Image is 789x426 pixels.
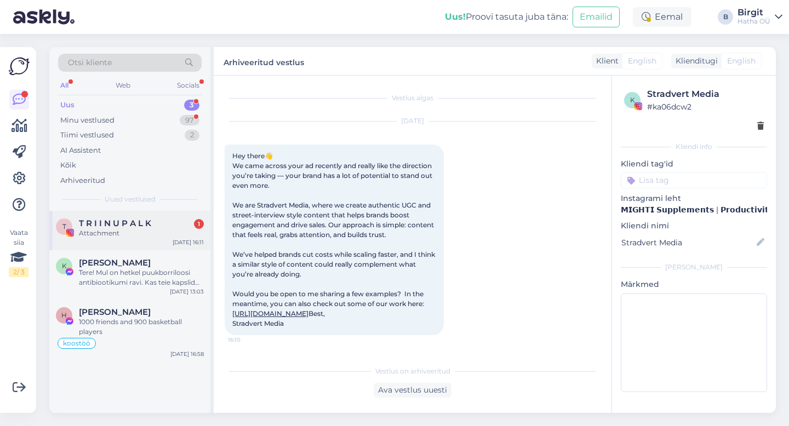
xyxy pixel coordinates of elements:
[374,383,451,398] div: Ava vestlus uuesti
[9,56,30,77] img: Askly Logo
[79,268,204,287] div: Tere! Mul on hetkel puukborriloosi antibiootikumi ravi. Kas teie kapslid võiksid pärast kuidagi a...
[60,160,76,171] div: Kõik
[592,55,619,67] div: Klient
[621,262,767,272] div: [PERSON_NAME]
[621,237,754,249] input: Lisa nimi
[621,158,767,170] p: Kliendi tag'id
[621,142,767,152] div: Kliendi info
[180,115,199,126] div: 97
[79,307,151,317] span: Heino Skovgaard
[68,57,112,68] span: Otsi kliente
[647,101,764,113] div: # ka06dcw2
[79,258,151,268] span: Kairi Küttim
[60,130,114,141] div: Tiimi vestlused
[445,10,568,24] div: Proovi tasuta juba täna:
[194,219,204,229] div: 1
[647,88,764,101] div: Stradvert Media
[225,93,601,103] div: Vestlus algas
[60,145,101,156] div: AI Assistent
[621,193,767,204] p: Instagrami leht
[170,350,204,358] div: [DATE] 16:58
[737,17,770,26] div: Hatha OÜ
[9,228,28,277] div: Vaata siia
[228,336,269,344] span: 16:10
[79,218,151,228] span: T R I I N U P A L K
[225,116,601,126] div: [DATE]
[445,11,466,22] b: Uus!
[60,115,115,126] div: Minu vestlused
[185,130,199,141] div: 2
[58,78,71,93] div: All
[232,152,437,327] span: Hey there👋 We came across your ad recently and really like the direction you’re taking — your bra...
[621,220,767,232] p: Kliendi nimi
[671,55,718,67] div: Klienditugi
[375,366,450,376] span: Vestlus on arhiveeritud
[62,262,67,270] span: K
[105,194,156,204] span: Uued vestlused
[63,340,90,347] span: koostöö
[718,9,733,25] div: B
[173,238,204,246] div: [DATE] 16:11
[621,204,767,216] p: 𝗠𝗜𝗚𝗛𝗧𝗜 𝗦𝘂𝗽𝗽𝗹𝗲𝗺𝗲𝗻𝘁𝘀 | 𝗣𝗿𝗼𝗱𝘂𝗰𝘁𝗶𝘃𝗶𝘁𝘆, 𝗪𝗲𝗹𝗹𝗻𝗲𝘀𝘀 & 𝗥𝗲𝘀𝗶𝗹𝗶𝗲𝗻𝗰𝗲
[61,311,67,319] span: H
[60,100,75,111] div: Uus
[737,8,770,17] div: Birgit
[737,8,782,26] a: BirgitHatha OÜ
[60,175,105,186] div: Arhiveeritud
[232,309,308,318] a: [URL][DOMAIN_NAME]
[633,7,691,27] div: Eemal
[621,172,767,188] input: Lisa tag
[224,54,304,68] label: Arhiveeritud vestlus
[573,7,620,27] button: Emailid
[621,279,767,290] p: Märkmed
[79,228,204,238] div: Attachment
[79,317,204,337] div: 1000 friends and 900 basketball players
[9,267,28,277] div: 2 / 3
[62,222,66,231] span: T
[113,78,133,93] div: Web
[630,96,635,104] span: k
[628,55,656,67] span: English
[170,287,204,296] div: [DATE] 13:03
[184,100,199,111] div: 3
[727,55,756,67] span: English
[175,78,202,93] div: Socials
